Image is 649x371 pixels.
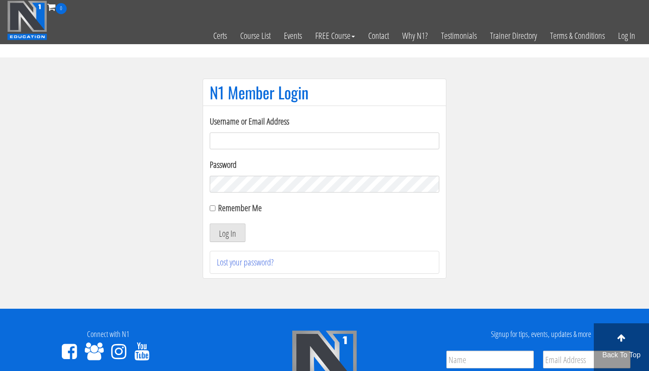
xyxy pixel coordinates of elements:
[362,14,396,57] a: Contact
[210,158,439,171] label: Password
[47,1,67,13] a: 0
[7,330,210,339] h4: Connect with N1
[396,14,434,57] a: Why N1?
[210,83,439,101] h1: N1 Member Login
[446,351,534,368] input: Name
[439,330,642,339] h4: Signup for tips, events, updates & more
[210,115,439,128] label: Username or Email Address
[218,202,262,214] label: Remember Me
[217,256,274,268] a: Lost your password?
[434,14,483,57] a: Testimonials
[234,14,277,57] a: Course List
[611,14,642,57] a: Log In
[7,0,47,40] img: n1-education
[277,14,309,57] a: Events
[483,14,543,57] a: Trainer Directory
[543,14,611,57] a: Terms & Conditions
[207,14,234,57] a: Certs
[543,351,630,368] input: Email Address
[309,14,362,57] a: FREE Course
[210,223,245,242] button: Log In
[56,3,67,14] span: 0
